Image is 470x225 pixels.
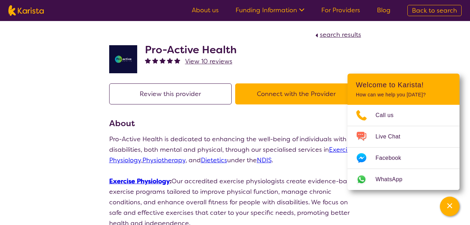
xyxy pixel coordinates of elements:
[192,6,219,14] a: About us
[185,57,232,66] span: View 10 reviews
[377,6,391,14] a: Blog
[109,83,232,104] button: Review this provider
[152,57,158,63] img: fullstar
[8,5,44,16] img: Karista logo
[142,156,185,164] a: Physiotherapy
[376,153,409,163] span: Facebook
[407,5,462,16] a: Back to search
[376,131,409,142] span: Live Chat
[145,43,237,56] h2: Pro-Active Health
[109,117,361,130] h3: About
[167,57,173,63] img: fullstar
[109,45,137,73] img: jdgr5huzsaqxc1wfufya.png
[440,197,460,216] button: Channel Menu
[109,177,170,185] a: Exercise Physiology
[348,74,460,190] div: Channel Menu
[348,169,460,190] a: Web link opens in a new tab.
[257,156,272,164] a: NDIS
[201,156,227,164] a: Dietetics
[109,90,235,98] a: Review this provider
[376,110,402,121] span: Call us
[376,174,411,185] span: WhatsApp
[109,134,361,165] p: Pro-Active Health is dedicated to enhancing the well-being of individuals with disabilities, both...
[145,57,151,63] img: fullstar
[235,90,361,98] a: Connect with the Provider
[174,57,180,63] img: fullstar
[356,92,451,98] p: How can we help you [DATE]?
[109,177,171,185] strong: :
[160,57,166,63] img: fullstar
[235,83,358,104] button: Connect with the Provider
[185,56,232,67] a: View 10 reviews
[356,81,451,89] h2: Welcome to Karista!
[314,30,361,39] a: search results
[348,105,460,190] ul: Choose channel
[412,6,457,15] span: Back to search
[236,6,304,14] a: Funding Information
[320,30,361,39] span: search results
[321,6,360,14] a: For Providers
